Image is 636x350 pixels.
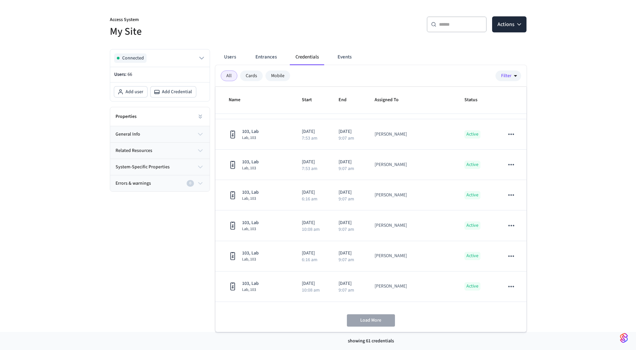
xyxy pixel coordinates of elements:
button: related resources [110,143,210,159]
span: Add user [126,89,143,95]
span: Status [464,95,486,105]
span: Errors & warnings [116,180,151,187]
span: Lab, 103 [242,226,259,232]
p: 9:07 am [339,227,354,232]
button: Connected [114,53,206,63]
p: [DATE] [302,159,322,166]
div: [PERSON_NAME] [375,222,407,229]
p: 9:07 am [339,166,354,171]
span: Lab, 103 [242,196,259,201]
p: 10:08 am [302,288,320,293]
p: 7:53 am [302,136,317,141]
button: Errors & warnings0 [110,175,210,191]
p: [DATE] [302,250,322,257]
span: 103, Lab [242,189,259,196]
div: [PERSON_NAME] [375,283,407,290]
button: Users [218,49,242,65]
span: 103, Lab [242,280,259,287]
p: 9:07 am [339,257,354,262]
p: Active [464,282,480,291]
button: system-specific properties [110,159,210,175]
p: 6:16 am [302,197,317,201]
p: Active [464,130,480,139]
button: Add Credential [151,86,196,97]
div: All [221,70,237,81]
p: Active [464,221,480,230]
button: Credentials [290,49,324,65]
span: Name [229,95,249,105]
div: Cards [240,70,263,81]
span: 103, Lab [242,159,259,166]
span: 103, Lab [242,250,259,257]
p: 7:53 am [302,166,317,171]
span: Assigned To [375,95,407,105]
p: [DATE] [302,128,322,135]
p: 9:07 am [339,288,354,293]
p: 10:08 am [302,227,320,232]
p: 9:07 am [339,197,354,201]
p: Access System [110,16,314,25]
span: Connected [122,55,144,61]
span: Start [302,95,321,105]
span: general info [116,131,140,138]
span: 103, Lab [242,128,259,135]
p: 6:16 am [302,257,317,262]
div: [PERSON_NAME] [375,131,407,138]
div: [PERSON_NAME] [375,252,407,259]
h5: My Site [110,25,314,38]
span: Load More [360,317,381,324]
p: Users: [114,71,206,78]
span: system-specific properties [116,164,170,171]
span: Lab, 103 [242,287,259,293]
p: Active [464,191,480,199]
p: [DATE] [339,219,359,226]
span: 66 [128,71,132,78]
button: Load More [347,314,395,327]
p: Active [464,161,480,169]
button: general info [110,126,210,142]
button: Entrances [250,49,282,65]
p: [DATE] [302,280,322,287]
div: 0 [187,180,194,187]
span: End [339,95,355,105]
button: Events [332,49,357,65]
div: [PERSON_NAME] [375,161,407,168]
div: Mobile [265,70,290,81]
span: related resources [116,147,152,154]
div: [PERSON_NAME] [375,192,407,199]
p: [DATE] [302,219,322,226]
button: Filter [495,70,521,81]
p: [DATE] [339,280,359,287]
button: Add user [114,86,147,97]
p: [DATE] [339,159,359,166]
div: showing 61 credentials [215,332,526,350]
p: 9:07 am [339,136,354,141]
button: Actions [492,16,526,32]
p: [DATE] [302,189,322,196]
h2: Properties [116,113,137,120]
span: Lab, 103 [242,257,259,262]
span: Add Credential [162,89,192,95]
span: Lab, 103 [242,166,259,171]
span: 103, Lab [242,219,259,226]
p: [DATE] [339,250,359,257]
p: [DATE] [339,128,359,135]
span: Lab, 103 [242,135,259,141]
img: SeamLogoGradient.69752ec5.svg [620,333,628,343]
p: [DATE] [339,189,359,196]
p: Active [464,252,480,260]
